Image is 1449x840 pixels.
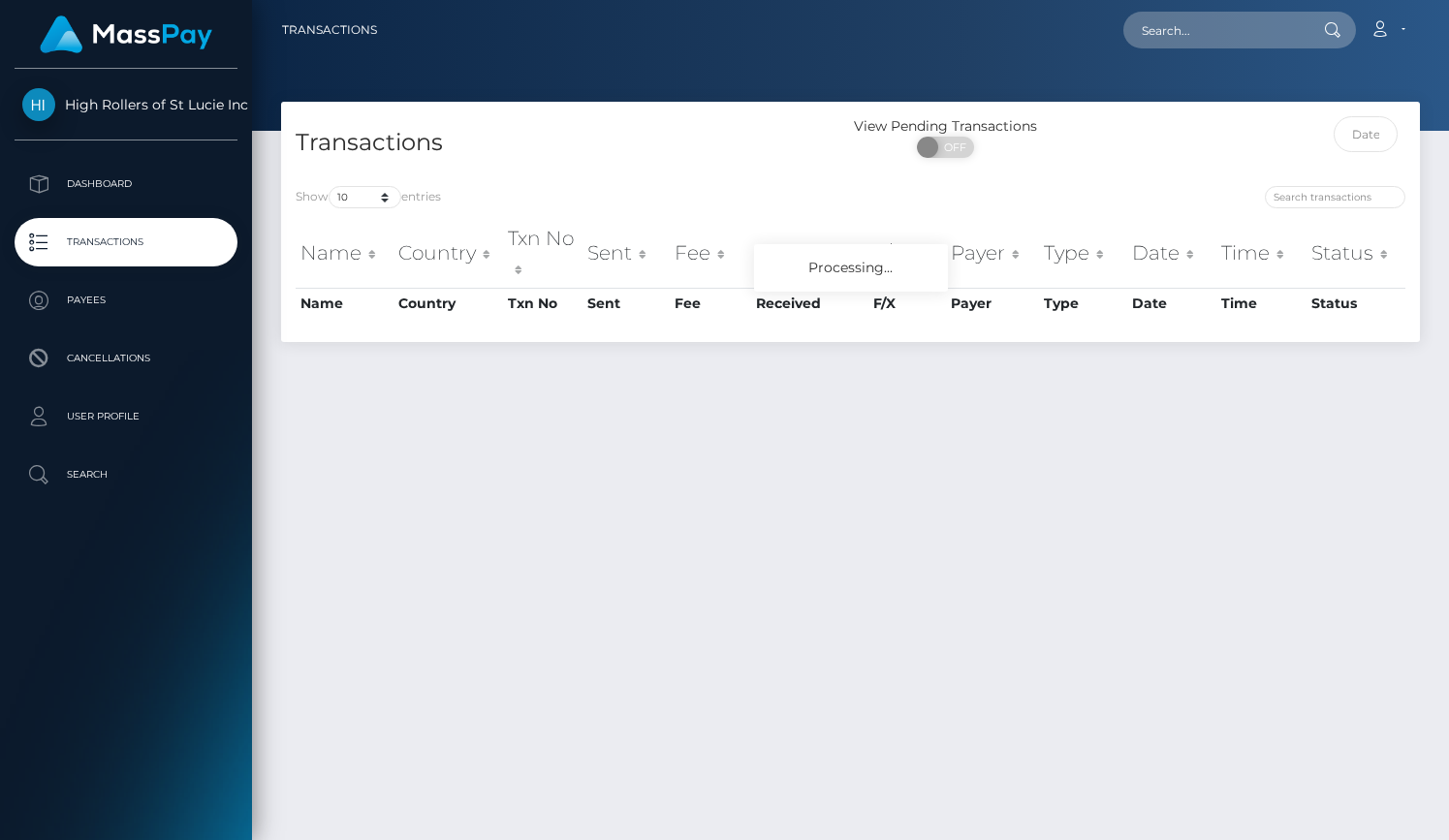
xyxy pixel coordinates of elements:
a: Cancellations [15,334,237,383]
th: Received [751,288,867,319]
th: Time [1216,219,1307,288]
p: User Profile [22,402,230,431]
label: Show entries [296,186,441,208]
th: Time [1216,288,1307,319]
th: Name [296,219,394,288]
a: Dashboard [15,160,237,208]
th: Type [1039,288,1127,319]
span: High Rollers of St Lucie Inc [15,96,237,113]
th: Country [394,219,503,288]
a: Transactions [15,218,237,266]
input: Search... [1123,12,1306,48]
th: F/X [868,219,946,288]
a: Payees [15,276,237,325]
p: Dashboard [22,170,230,199]
th: Sent [583,288,670,319]
p: Transactions [22,228,230,257]
select: Showentries [329,186,401,208]
th: Date [1127,288,1216,319]
a: Search [15,451,237,499]
th: Type [1039,219,1127,288]
th: Status [1307,219,1405,288]
span: OFF [928,137,976,158]
div: Processing... [754,244,948,292]
th: Txn No [503,219,583,288]
p: Payees [22,286,230,315]
th: Received [751,219,867,288]
th: Txn No [503,288,583,319]
th: Fee [670,219,751,288]
th: Status [1307,288,1405,319]
img: MassPay Logo [40,16,212,53]
p: Search [22,460,230,489]
p: Cancellations [22,344,230,373]
div: View Pending Transactions [851,116,1041,137]
a: User Profile [15,392,237,441]
th: F/X [868,288,946,319]
img: High Rollers of St Lucie Inc [22,88,55,121]
h4: Transactions [296,126,836,160]
th: Sent [583,219,670,288]
th: Payer [946,219,1040,288]
th: Name [296,288,394,319]
input: Search transactions [1265,186,1405,208]
th: Fee [670,288,751,319]
th: Country [394,288,503,319]
input: Date filter [1334,116,1398,152]
th: Payer [946,288,1040,319]
a: Transactions [282,10,377,50]
th: Date [1127,219,1216,288]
